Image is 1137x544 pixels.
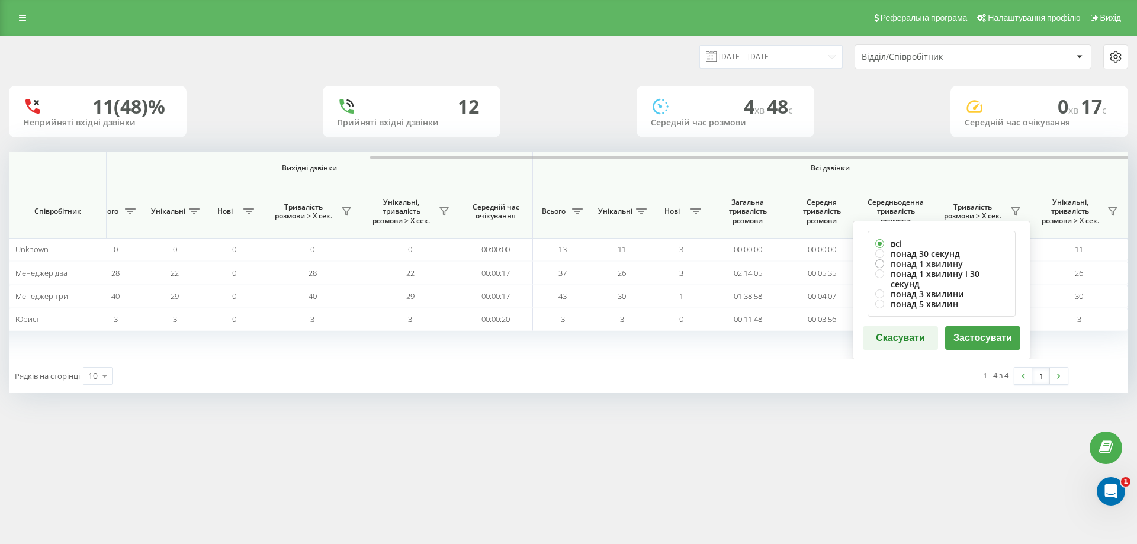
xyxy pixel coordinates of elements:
span: Вихід [1100,13,1121,22]
td: 00:03:56 [785,308,859,331]
span: 3 [679,244,683,255]
span: Загальна тривалість розмови [720,198,776,226]
span: 40 [309,291,317,301]
span: 37 [558,268,567,278]
span: 3 [114,314,118,324]
span: Середня тривалість розмови [794,198,850,226]
span: 17 [1081,94,1107,119]
span: 0 [408,244,412,255]
span: 22 [406,268,415,278]
span: 0 [679,314,683,324]
a: 1 [1032,368,1050,384]
span: 30 [1075,291,1083,301]
span: 0 [232,268,236,278]
span: 11 [618,244,626,255]
td: 00:05:35 [785,261,859,284]
span: Unknown [15,244,49,255]
td: 00:00:00 [785,238,859,261]
span: хв [1068,104,1081,117]
span: 13 [558,244,567,255]
span: c [1102,104,1107,117]
span: 43 [558,291,567,301]
span: Унікальні [151,207,185,216]
div: 12 [458,95,479,118]
span: Всього [92,207,121,216]
td: 00:00:00 [459,238,533,261]
div: Прийняті вхідні дзвінки [337,118,486,128]
span: Всього [539,207,568,216]
div: 10 [88,370,98,382]
span: Вихідні дзвінки [114,163,505,173]
td: 00:00:17 [459,285,533,308]
span: 0 [1058,94,1081,119]
span: Налаштування профілю [988,13,1080,22]
iframe: Intercom live chat [1097,477,1125,506]
span: Тривалість розмови > Х сек. [269,202,338,221]
span: 26 [618,268,626,278]
span: Середньоденна тривалість розмови [868,198,924,226]
span: 28 [111,268,120,278]
span: 40 [111,291,120,301]
span: 0 [232,314,236,324]
td: 00:00:20 [459,308,533,331]
label: понад 30 секунд [875,249,1008,259]
span: 0 [310,244,314,255]
div: Середній час очікування [965,118,1114,128]
span: 3 [310,314,314,324]
span: Нові [210,207,240,216]
button: Скасувати [863,326,938,350]
span: 48 [767,94,793,119]
span: 11 [1075,244,1083,255]
span: Юрист [15,314,40,324]
span: 3 [620,314,624,324]
span: 3 [1077,314,1081,324]
span: 0 [114,244,118,255]
span: 3 [679,268,683,278]
div: Відділ/Співробітник [862,52,1003,62]
span: 26 [1075,268,1083,278]
span: 29 [171,291,179,301]
span: Нові [657,207,687,216]
span: 3 [408,314,412,324]
div: 1 - 4 з 4 [983,369,1008,381]
span: 3 [173,314,177,324]
span: 1 [1121,477,1130,487]
td: 00:04:07 [785,285,859,308]
label: понад 1 хвилину [875,259,1008,269]
span: 1 [679,291,683,301]
label: понад 5 хвилин [875,299,1008,309]
span: 28 [309,268,317,278]
span: Співробітник [19,207,96,216]
span: 4 [744,94,767,119]
span: Менеджер два [15,268,68,278]
td: 00:11:48 [711,308,785,331]
span: 0 [232,244,236,255]
span: 0 [232,291,236,301]
span: Рядків на сторінці [15,371,80,381]
td: 00:00:00 [711,238,785,261]
span: 30 [618,291,626,301]
span: Унікальні [598,207,632,216]
button: Застосувати [945,326,1020,350]
div: Середній час розмови [651,118,800,128]
span: Реферальна програма [881,13,968,22]
span: Унікальні, тривалість розмови > Х сек. [367,198,435,226]
td: 00:00:17 [459,261,533,284]
span: Унікальні, тривалість розмови > Х сек. [1036,198,1104,226]
span: Середній час очікування [468,202,523,221]
span: 22 [171,268,179,278]
div: Неприйняті вхідні дзвінки [23,118,172,128]
span: c [788,104,793,117]
span: Тривалість розмови > Х сек. [939,202,1007,221]
label: всі [875,239,1008,249]
td: 02:14:05 [711,261,785,284]
span: 0 [173,244,177,255]
label: понад 3 хвилини [875,289,1008,299]
div: 11 (48)% [92,95,165,118]
span: хв [754,104,767,117]
td: 01:38:58 [711,285,785,308]
span: 3 [561,314,565,324]
span: 29 [406,291,415,301]
span: Менеджер три [15,291,68,301]
span: Всі дзвінки [568,163,1093,173]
